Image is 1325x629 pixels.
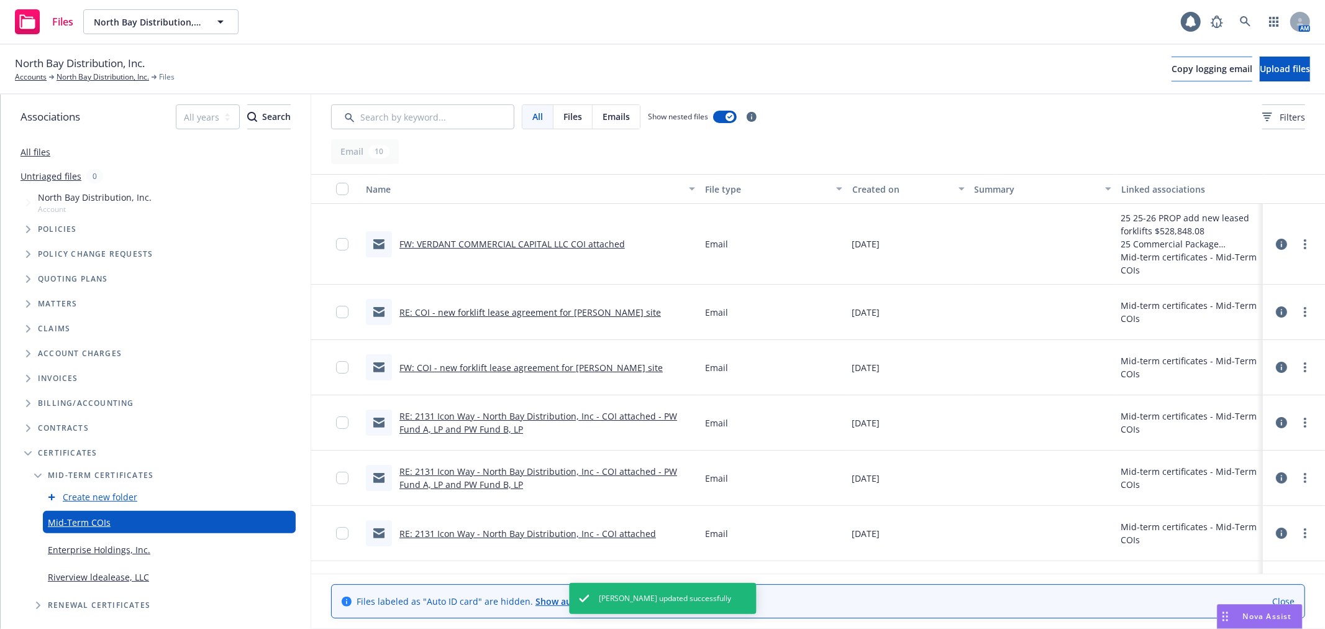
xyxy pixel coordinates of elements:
span: North Bay Distribution, Inc. [94,16,201,29]
input: Toggle Row Selected [336,416,348,429]
input: Toggle Row Selected [336,472,348,484]
div: Search [247,105,291,129]
input: Toggle Row Selected [336,527,348,539]
div: Mid-term certificates - Mid-Term COIs [1121,299,1258,325]
a: Files [10,4,78,39]
a: North Bay Distribution, Inc. [57,71,149,83]
div: 25 25-26 PROP add new leased forklifts $528,848.08 [1121,211,1258,237]
span: [DATE] [852,361,880,374]
span: Renewal certificates [48,602,150,609]
input: Search by keyword... [331,104,514,129]
span: Claims [38,325,70,333]
button: Copy logging email [1172,57,1252,81]
span: North Bay Distribution, Inc. [15,55,145,71]
span: Certificates [38,449,97,457]
input: Toggle Row Selected [336,238,348,250]
div: File type [705,183,828,196]
span: [DATE] [852,527,880,540]
a: Close [1272,595,1295,608]
span: Email [705,472,728,485]
a: FW: COI - new forklift lease agreement for [PERSON_NAME] site [399,362,663,374]
span: Matters [38,300,77,308]
span: Mid-term certificates [48,472,153,479]
button: Filters [1262,104,1305,129]
input: Toggle Row Selected [336,361,348,374]
div: Mid-term certificates - Mid-Term COIs [1121,520,1258,546]
button: Summary [970,174,1116,204]
a: Untriaged files [20,170,81,183]
div: Mid-term certificates - Mid-Term COIs [1121,410,1258,436]
span: Upload files [1260,63,1310,75]
span: [PERSON_NAME] updated successfully [599,593,731,604]
span: Files labeled as "Auto ID card" are hidden. [357,595,617,608]
a: Search [1233,9,1258,34]
a: more [1298,471,1313,485]
a: more [1298,360,1313,375]
a: Show auto ID cards [535,595,617,607]
span: Filters [1280,111,1305,124]
div: Mid-term certificates - Mid-Term COIs [1121,354,1258,380]
span: Email [705,361,728,374]
span: Invoices [38,375,78,382]
span: Files [159,71,175,83]
span: [DATE] [852,306,880,319]
span: Email [705,306,728,319]
span: Show nested files [648,111,708,122]
span: [DATE] [852,472,880,485]
a: Create new folder [63,490,137,503]
a: more [1298,415,1313,430]
div: Tree Example [1,188,311,391]
span: All [532,110,543,123]
div: 25 Commercial Package [1121,237,1258,250]
div: Summary [975,183,1098,196]
button: Upload files [1260,57,1310,81]
span: Filters [1262,111,1305,124]
span: Files [52,17,73,27]
a: more [1298,305,1313,319]
span: Email [705,527,728,540]
a: FW: VERDANT COMMERCIAL CAPITAL LLC COI attached [399,238,625,250]
div: Created on [852,183,951,196]
span: Email [705,237,728,250]
a: RE: 2131 Icon Way - North Bay Distribution, Inc - COI attached [399,528,656,539]
span: Account charges [38,350,122,357]
button: Linked associations [1116,174,1263,204]
a: Mid-Term COIs [48,516,111,529]
div: 0 [86,169,103,183]
svg: Search [247,112,257,122]
a: Report a Bug [1204,9,1229,34]
span: Files [563,110,582,123]
a: RE: 2131 Icon Way - North Bay Distribution, Inc - COI attached - PW Fund A, LP and PW Fund B, LP [399,466,677,490]
div: Mid-term certificates - Mid-Term COIs [1121,250,1258,277]
div: Name [366,183,681,196]
button: SearchSearch [247,104,291,129]
a: Accounts [15,71,47,83]
div: Drag to move [1218,605,1233,628]
button: File type [700,174,847,204]
span: Copy logging email [1172,63,1252,75]
button: Created on [847,174,970,204]
span: North Bay Distribution, Inc. [38,191,152,204]
span: Nova Assist [1243,611,1292,622]
a: All files [20,146,50,158]
span: Billing/Accounting [38,400,134,407]
input: Toggle Row Selected [336,306,348,318]
button: Name [361,174,700,204]
span: [DATE] [852,416,880,429]
div: Mid-term certificates - Mid-Term COIs [1121,465,1258,491]
span: Policy change requests [38,250,153,258]
span: Associations [20,109,80,125]
button: Nova Assist [1217,604,1303,629]
span: [DATE] [852,237,880,250]
span: Account [38,204,152,214]
span: Contracts [38,425,89,432]
a: more [1298,526,1313,541]
a: Switch app [1262,9,1286,34]
a: Enterprise Holdings, Inc. [48,543,150,556]
span: Policies [38,226,77,233]
a: RE: COI - new forklift lease agreement for [PERSON_NAME] site [399,306,661,318]
span: Emails [603,110,630,123]
input: Select all [336,183,348,195]
span: Quoting plans [38,275,108,283]
div: Linked associations [1121,183,1258,196]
